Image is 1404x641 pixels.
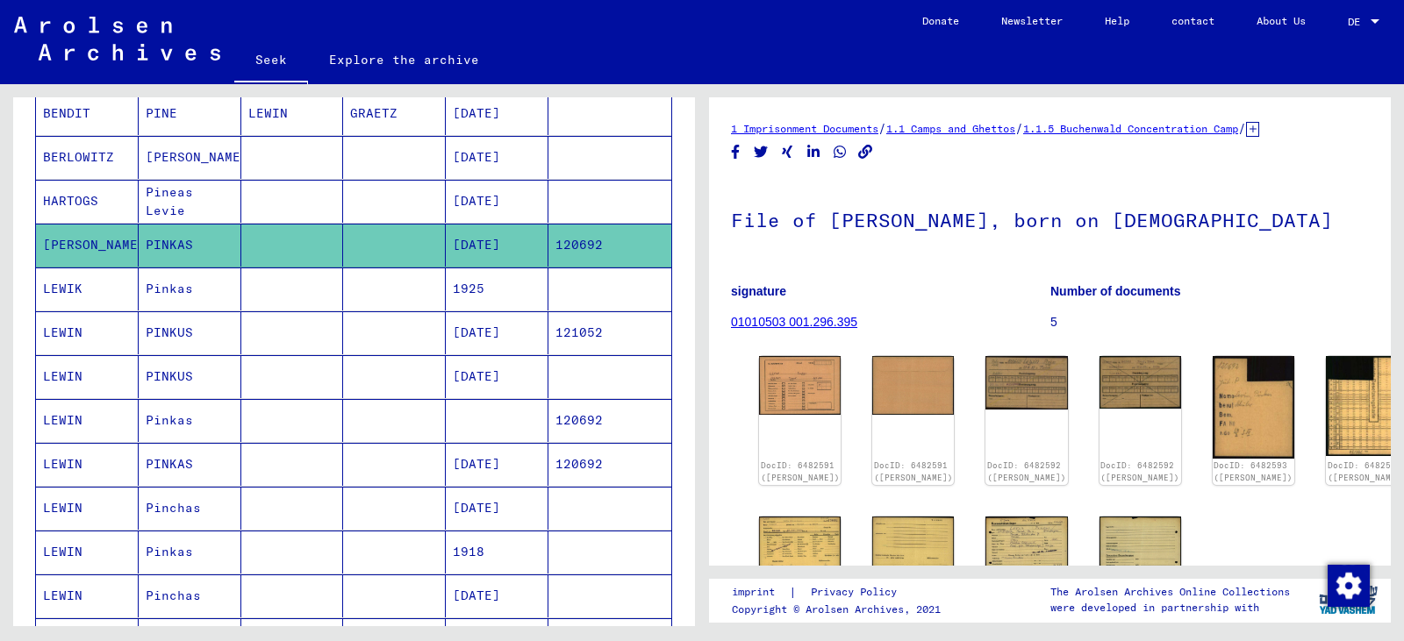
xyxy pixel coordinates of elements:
font: LEWIK [43,281,82,296]
font: Pinchas [146,500,201,516]
img: 002.jpg [872,516,954,572]
font: Pinkas [146,544,193,559]
font: [DATE] [453,149,500,165]
a: 1.1 Camps and Ghettos [886,122,1015,135]
img: Change consent [1328,565,1370,607]
img: 001.jpg [759,356,841,415]
font: Pinkas [146,281,193,296]
font: [PERSON_NAME] [43,237,146,253]
font: DE [1348,15,1360,28]
font: were developed in partnership with [1050,601,1259,614]
font: GRAETZ [350,105,398,121]
font: [PERSON_NAME] [146,149,248,165]
button: Share on WhatsApp [831,141,849,163]
font: 1925 [453,281,484,296]
a: 1.1.5 Buchenwald Concentration Camp [1023,122,1238,135]
font: [DATE] [453,500,500,516]
button: Share on Twitter [752,141,770,163]
font: Copyright © Arolsen Archives, 2021 [732,602,941,616]
font: 120692 [555,237,603,253]
font: 120692 [555,456,603,472]
img: 002.jpg [1100,516,1181,575]
font: The Arolsen Archives Online Collections [1050,585,1290,598]
font: Explore the archive [329,52,479,68]
font: [DATE] [453,588,500,603]
font: LEWIN [43,500,82,516]
a: Explore the archive [308,39,500,81]
font: Help [1105,14,1129,27]
a: Privacy Policy [797,583,918,602]
button: Copy link [856,141,875,163]
font: imprint [732,585,775,598]
font: [DATE] [453,193,500,209]
font: 5 [1050,315,1057,329]
font: Seek [255,52,287,68]
font: 1918 [453,544,484,559]
font: Newsletter [1001,14,1063,27]
font: 120692 [555,412,603,428]
font: About Us [1257,14,1306,27]
a: 01010503 001.296.395 [731,315,857,329]
font: BENDIT [43,105,90,121]
font: [DATE] [453,456,500,472]
font: contact [1171,14,1214,27]
font: LEWIN [43,544,82,559]
button: Share on Facebook [727,141,745,163]
font: Pineas Levie [146,184,193,218]
a: DocID: 6482591 ([PERSON_NAME]) [761,460,840,482]
font: 121052 [555,324,603,340]
font: | [789,584,797,600]
font: PINE [146,105,177,121]
font: HARTOGS [43,193,98,209]
img: 002.jpg [872,356,954,415]
font: / [1238,120,1246,136]
font: LEWIN [43,588,82,603]
a: DocID: 6482592 ([PERSON_NAME]) [1100,460,1179,482]
font: LEWIN [43,456,82,472]
font: / [878,120,886,136]
button: Share on Xing [778,141,797,163]
font: LEWIN [43,324,82,340]
img: 001.jpg [985,356,1067,410]
font: File of [PERSON_NAME], born on [DEMOGRAPHIC_DATA] [731,208,1333,232]
font: / [1015,120,1023,136]
font: signature [731,284,786,298]
a: DocID: 6482593 ([PERSON_NAME]) [1214,460,1293,482]
font: Pinkas [146,412,193,428]
img: Arolsen_neg.svg [14,17,220,61]
font: [DATE] [453,237,500,253]
font: BERLOWITZ [43,149,114,165]
img: yv_logo.png [1315,578,1381,622]
font: Pinchas [146,588,201,603]
a: DocID: 6482592 ([PERSON_NAME]) [987,460,1066,482]
font: LEWIN [43,368,82,384]
img: 002.jpg [1100,356,1181,409]
font: [DATE] [453,368,500,384]
img: 001.jpg [985,516,1067,575]
font: [DATE] [453,324,500,340]
img: 001.jpg [759,516,841,572]
font: LEWIN [43,412,82,428]
font: [DATE] [453,105,500,121]
font: Number of documents [1050,284,1181,298]
a: DocID: 6482591 ([PERSON_NAME]) [874,460,953,482]
font: PINKUS [146,368,193,384]
font: PINKAS [146,237,193,253]
a: 1 Imprisonment Documents [731,122,878,135]
a: imprint [732,583,789,602]
font: PINKUS [146,324,193,340]
font: Donate [922,14,959,27]
a: Seek [234,39,308,84]
font: Privacy Policy [811,585,897,598]
button: Share on LinkedIn [805,141,823,163]
img: 001.jpg [1213,356,1294,458]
